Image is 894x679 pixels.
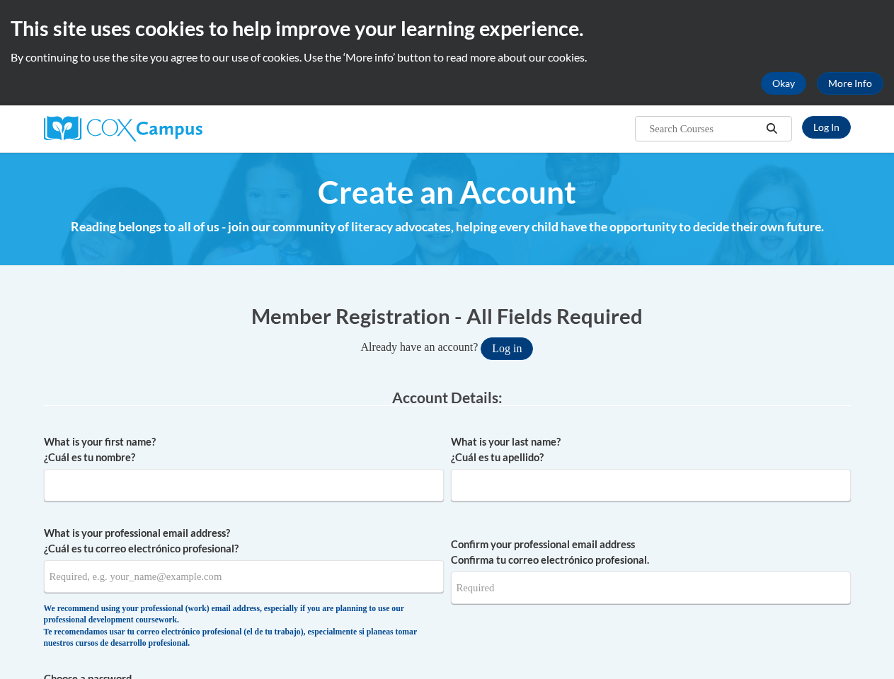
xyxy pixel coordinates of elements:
[817,72,883,95] a: More Info
[481,337,533,360] button: Log in
[318,173,576,211] span: Create an Account
[802,116,851,139] a: Log In
[11,50,883,65] p: By continuing to use the site you agree to our use of cookies. Use the ‘More info’ button to read...
[648,120,761,137] input: Search Courses
[761,120,782,137] button: Search
[451,469,851,501] input: Metadata input
[44,603,444,650] div: We recommend using your professional (work) email address, especially if you are planning to use ...
[361,341,478,353] span: Already have an account?
[451,434,851,465] label: What is your last name? ¿Cuál es tu apellido?
[44,116,202,141] img: Cox Campus
[44,469,444,501] input: Metadata input
[44,560,444,593] input: Metadata input
[11,14,883,42] h2: This site uses cookies to help improve your learning experience.
[451,537,851,568] label: Confirm your professional email address Confirma tu correo electrónico profesional.
[44,301,851,330] h1: Member Registration - All Fields Required
[44,218,851,236] h4: Reading belongs to all of us - join our community of literacy advocates, helping every child have...
[392,388,503,406] span: Account Details:
[451,571,851,604] input: Required
[44,434,444,465] label: What is your first name? ¿Cuál es tu nombre?
[761,72,806,95] button: Okay
[44,526,444,557] label: What is your professional email address? ¿Cuál es tu correo electrónico profesional?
